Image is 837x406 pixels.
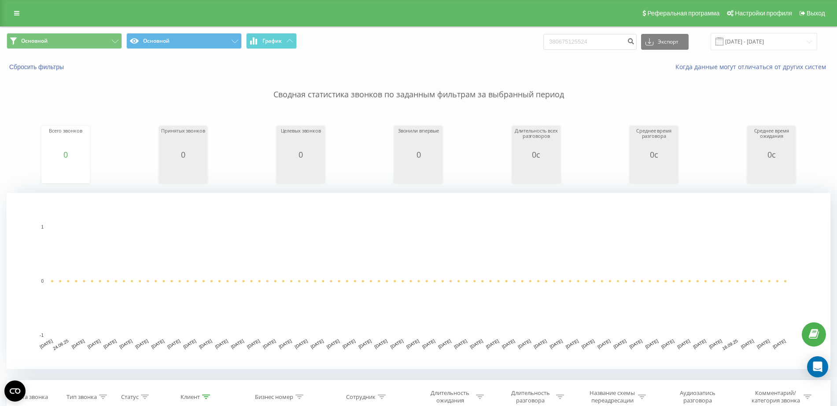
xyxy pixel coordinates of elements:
[772,338,786,349] text: [DATE]
[735,10,792,17] span: Настройки профиля
[71,338,85,349] text: [DATE]
[7,63,68,71] button: Сбросить фильтры
[629,338,643,349] text: [DATE]
[262,38,282,44] span: График
[166,338,181,349] text: [DATE]
[501,338,516,349] text: [DATE]
[135,338,149,349] text: [DATE]
[151,338,165,349] text: [DATE]
[44,159,88,185] svg: A chart.
[669,389,726,404] div: Аудиозапись разговора
[597,338,611,349] text: [DATE]
[514,159,558,185] svg: A chart.
[645,338,659,349] text: [DATE]
[181,393,200,401] div: Клиент
[632,128,676,150] div: Среднее время разговора
[118,338,133,349] text: [DATE]
[4,380,26,402] button: Open CMP widget
[278,338,292,349] text: [DATE]
[807,356,828,377] div: Open Intercom Messenger
[246,338,261,349] text: [DATE]
[294,338,309,349] text: [DATE]
[740,338,755,349] text: [DATE]
[346,393,376,401] div: Сотрудник
[750,389,801,404] div: Комментарий/категория звонка
[533,338,548,349] text: [DATE]
[437,338,452,349] text: [DATE]
[279,159,323,185] svg: A chart.
[421,338,436,349] text: [DATE]
[807,10,825,17] span: Выход
[612,338,627,349] text: [DATE]
[589,389,636,404] div: Название схемы переадресации
[485,338,500,349] text: [DATE]
[15,393,48,401] div: Дата звонка
[390,338,404,349] text: [DATE]
[52,338,70,351] text: 24.06.25
[7,193,830,369] svg: A chart.
[581,338,595,349] text: [DATE]
[756,338,771,349] text: [DATE]
[161,128,205,150] div: Принятых звонков
[514,150,558,159] div: 0с
[66,393,97,401] div: Тип звонка
[396,150,440,159] div: 0
[660,338,675,349] text: [DATE]
[198,338,213,349] text: [DATE]
[749,128,793,150] div: Среднее время ожидания
[549,338,564,349] text: [DATE]
[103,338,117,349] text: [DATE]
[255,393,293,401] div: Бизнес номер
[632,159,676,185] svg: A chart.
[121,393,139,401] div: Статус
[692,338,707,349] text: [DATE]
[87,338,101,349] text: [DATE]
[230,338,245,349] text: [DATE]
[396,159,440,185] svg: A chart.
[565,338,579,349] text: [DATE]
[543,34,637,50] input: Поиск по номеру
[427,389,474,404] div: Длительность ожидания
[44,150,88,159] div: 0
[40,333,44,338] text: -1
[326,338,340,349] text: [DATE]
[749,159,793,185] svg: A chart.
[279,128,323,150] div: Целевых звонков
[358,338,372,349] text: [DATE]
[454,338,468,349] text: [DATE]
[749,150,793,159] div: 0с
[507,389,554,404] div: Длительность разговора
[374,338,388,349] text: [DATE]
[161,159,205,185] div: A chart.
[7,33,122,49] button: Основной
[396,128,440,150] div: Звонили впервые
[514,128,558,150] div: Длительность всех разговоров
[632,150,676,159] div: 0с
[469,338,484,349] text: [DATE]
[641,34,689,50] button: Экспорт
[246,33,297,49] button: График
[310,338,324,349] text: [DATE]
[126,33,242,49] button: Основной
[342,338,356,349] text: [DATE]
[675,63,830,71] a: Когда данные могут отличаться от других систем
[182,338,197,349] text: [DATE]
[7,71,830,100] p: Сводная статистика звонков по заданным фильтрам за выбранный период
[708,338,723,349] text: [DATE]
[279,150,323,159] div: 0
[721,338,739,351] text: 16.09.25
[676,338,691,349] text: [DATE]
[21,37,48,44] span: Основной
[406,338,420,349] text: [DATE]
[517,338,531,349] text: [DATE]
[214,338,229,349] text: [DATE]
[44,128,88,150] div: Всего звонков
[647,10,719,17] span: Реферальная программа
